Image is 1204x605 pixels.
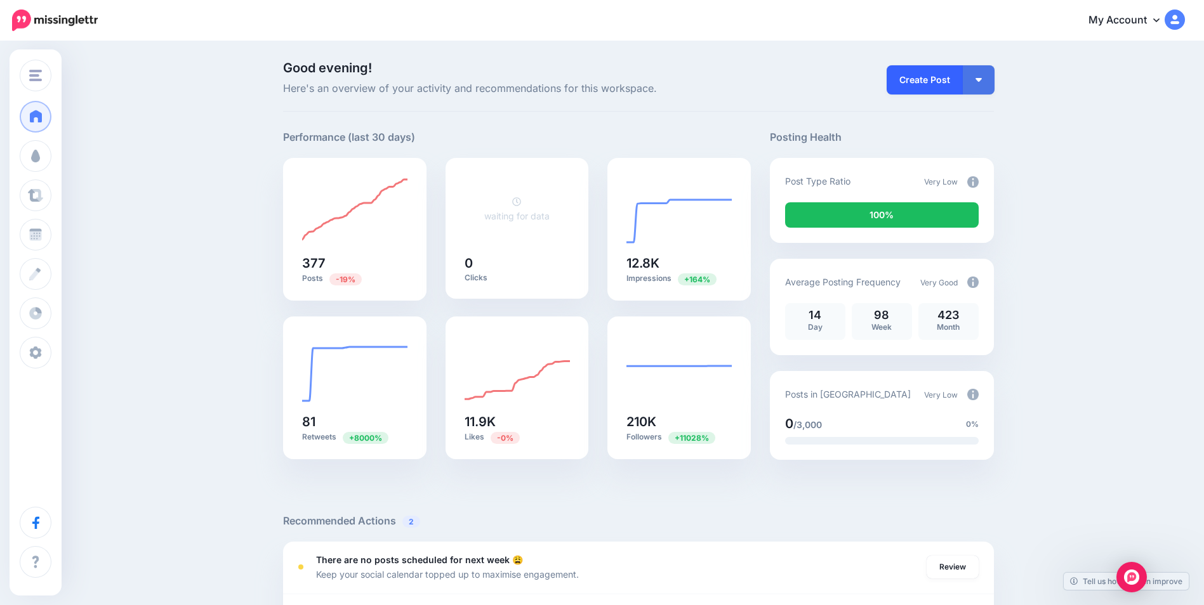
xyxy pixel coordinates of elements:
h5: 210K [626,415,732,428]
img: info-circle-grey.png [967,276,979,288]
a: My Account [1076,5,1185,36]
p: Retweets [302,431,407,443]
img: menu.png [29,70,42,81]
span: Previous period: 463 [329,273,362,285]
a: Create Post [887,65,963,94]
p: 14 [791,309,839,321]
p: Followers [626,431,732,443]
span: Previous period: 11.9K [491,432,520,444]
p: Clicks [465,273,570,283]
span: Good evening! [283,60,372,75]
h5: Posting Health [770,129,994,145]
span: /3,000 [793,419,822,430]
p: Impressions [626,273,732,285]
p: Keep your social calendar topped up to maximise engagement. [316,567,579,582]
span: 0 [785,416,793,431]
span: Previous period: 4.84K [678,273,717,285]
img: info-circle-grey.png [967,389,979,400]
p: Posts in [GEOGRAPHIC_DATA] [785,387,911,401]
span: Day [808,322,823,332]
b: There are no posts scheduled for next week 😩 [316,554,523,565]
span: Very Low [924,390,958,400]
div: 100% of your posts in the last 30 days were manually created (i.e. were not from Drip Campaigns o... [785,202,979,228]
span: Very Good [920,278,958,287]
img: Missinglettr [12,10,98,31]
h5: 81 [302,415,407,428]
span: Here's an overview of your activity and recommendations for this workspace. [283,81,751,97]
div: Open Intercom Messenger [1116,562,1147,592]
h5: Performance (last 30 days) [283,129,415,145]
span: Week [871,322,892,332]
img: arrow-down-white.png [976,78,982,82]
p: 423 [925,309,972,321]
p: Posts [302,273,407,285]
span: Very Low [924,177,958,186]
a: waiting for data [484,196,550,221]
p: Likes [465,431,570,443]
span: 0% [966,418,979,431]
p: 98 [858,309,906,321]
div: <div class='status-dot small red margin-right'></div>Error [298,564,303,569]
h5: 11.9K [465,415,570,428]
span: 2 [402,516,420,528]
p: Average Posting Frequency [785,275,901,289]
a: Review [927,556,979,578]
span: Month [937,322,960,332]
h5: 377 [302,257,407,270]
h5: Recommended Actions [283,513,994,529]
h5: 12.8K [626,257,732,270]
span: Previous period: 1.88K [668,432,715,444]
h5: 0 [465,257,570,270]
p: Post Type Ratio [785,174,850,188]
span: Previous period: 1 [343,432,388,444]
a: Tell us how we can improve [1064,573,1189,590]
img: info-circle-grey.png [967,176,979,188]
